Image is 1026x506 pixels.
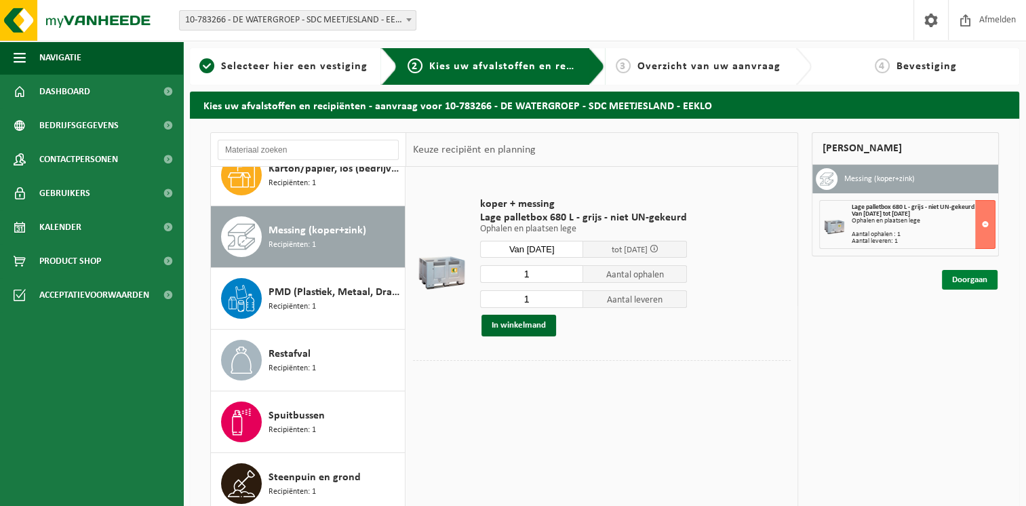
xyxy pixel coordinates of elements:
span: koper + messing [480,197,687,211]
span: Lage palletbox 680 L - grijs - niet UN-gekeurd [480,211,687,225]
span: Recipiënten: 1 [269,424,316,437]
span: Gebruikers [39,176,90,210]
span: Dashboard [39,75,90,109]
span: 4 [875,58,890,73]
span: Restafval [269,346,311,362]
input: Materiaal zoeken [218,140,399,160]
div: Keuze recipiënt en planning [406,133,542,167]
span: Contactpersonen [39,142,118,176]
span: 1 [199,58,214,73]
button: Karton/papier, los (bedrijven) Recipiënten: 1 [211,144,406,206]
span: Aantal ophalen [583,265,687,283]
h2: Kies uw afvalstoffen en recipiënten - aanvraag voor 10-783266 - DE WATERGROEP - SDC MEETJESLAND -... [190,92,1019,118]
span: Steenpuin en grond [269,469,361,486]
button: Spuitbussen Recipiënten: 1 [211,391,406,453]
span: Karton/papier, los (bedrijven) [269,161,401,177]
span: Recipiënten: 1 [269,362,316,375]
span: Navigatie [39,41,81,75]
span: Product Shop [39,244,101,278]
span: Lage palletbox 680 L - grijs - niet UN-gekeurd [852,203,974,211]
button: Restafval Recipiënten: 1 [211,330,406,391]
div: [PERSON_NAME] [812,132,999,165]
button: PMD (Plastiek, Metaal, Drankkartons) (bedrijven) Recipiënten: 1 [211,268,406,330]
span: 3 [616,58,631,73]
span: Acceptatievoorwaarden [39,278,149,312]
span: 10-783266 - DE WATERGROEP - SDC MEETJESLAND - EEKLO [180,11,416,30]
input: Selecteer datum [480,241,584,258]
span: Recipiënten: 1 [269,486,316,499]
span: Bedrijfsgegevens [39,109,119,142]
span: Bevestiging [896,61,957,72]
div: Aantal leveren: 1 [852,238,995,245]
div: Aantal ophalen : 1 [852,231,995,238]
span: 2 [408,58,422,73]
span: tot [DATE] [612,246,648,254]
span: Aantal leveren [583,290,687,308]
span: Selecteer hier een vestiging [221,61,368,72]
span: Recipiënten: 1 [269,177,316,190]
button: Messing (koper+zink) Recipiënten: 1 [211,206,406,268]
h3: Messing (koper+zink) [844,168,915,190]
span: Spuitbussen [269,408,325,424]
p: Ophalen en plaatsen lege [480,225,687,234]
div: Ophalen en plaatsen lege [852,218,995,225]
span: 10-783266 - DE WATERGROEP - SDC MEETJESLAND - EEKLO [179,10,416,31]
button: In winkelmand [481,315,556,336]
strong: Van [DATE] tot [DATE] [852,210,910,218]
span: Messing (koper+zink) [269,222,366,239]
span: Overzicht van uw aanvraag [637,61,781,72]
a: 1Selecteer hier een vestiging [197,58,370,75]
span: Recipiënten: 1 [269,300,316,313]
span: Kalender [39,210,81,244]
span: PMD (Plastiek, Metaal, Drankkartons) (bedrijven) [269,284,401,300]
a: Doorgaan [942,270,998,290]
span: Recipiënten: 1 [269,239,316,252]
span: Kies uw afvalstoffen en recipiënten [429,61,616,72]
